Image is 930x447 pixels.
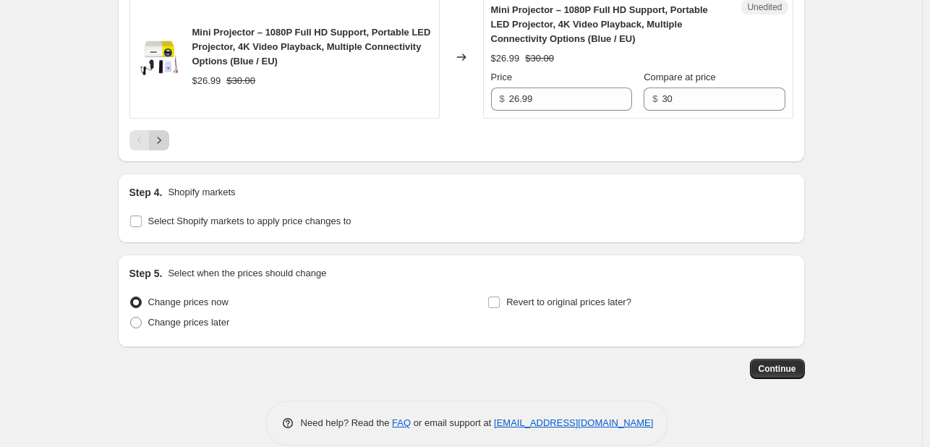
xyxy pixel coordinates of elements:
span: $ [500,93,505,104]
span: Mini Projector – 1080P Full HD Support, Portable LED Projector, 4K Video Playback, Multiple Conne... [491,4,708,44]
span: Price [491,72,513,82]
span: Select Shopify markets to apply price changes to [148,216,351,226]
span: Revert to original prices later? [506,297,631,307]
p: Select when the prices should change [168,266,326,281]
span: Continue [759,363,796,375]
span: Change prices later [148,317,230,328]
span: Unedited [747,1,782,13]
div: $26.99 [192,74,221,88]
p: Shopify markets [168,185,235,200]
nav: Pagination [129,130,169,150]
a: [EMAIL_ADDRESS][DOMAIN_NAME] [494,417,653,428]
span: Need help? Read the [301,417,393,428]
div: $26.99 [491,51,520,66]
span: or email support at [411,417,494,428]
strike: $30.00 [226,74,255,88]
h2: Step 5. [129,266,163,281]
span: $ [652,93,657,104]
a: FAQ [392,417,411,428]
strike: $30.00 [525,51,554,66]
img: e9a1d5d956a23074830e990179afe095_80x.jpg [137,35,181,79]
button: Continue [750,359,805,379]
span: Change prices now [148,297,229,307]
button: Next [149,130,169,150]
span: Mini Projector – 1080P Full HD Support, Portable LED Projector, 4K Video Playback, Multiple Conne... [192,27,431,67]
h2: Step 4. [129,185,163,200]
span: Compare at price [644,72,716,82]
